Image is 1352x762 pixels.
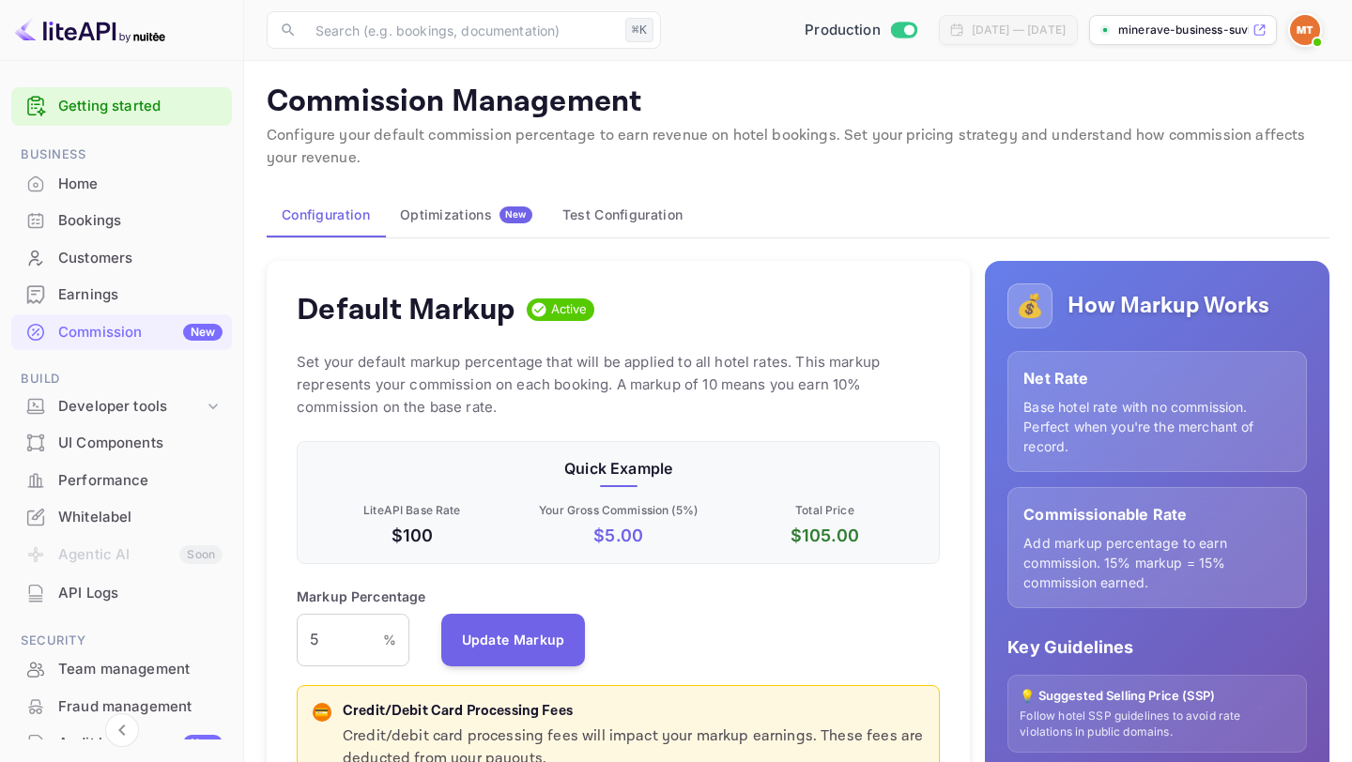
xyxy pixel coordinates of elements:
a: Performance [11,463,232,497]
p: Set your default markup percentage that will be applied to all hotel rates. This markup represent... [297,351,940,419]
a: Team management [11,651,232,686]
div: Home [11,166,232,203]
input: 0 [297,614,383,666]
p: Key Guidelines [1007,634,1307,660]
div: UI Components [11,425,232,462]
p: 💰 [1016,289,1044,323]
div: Team management [58,659,223,680]
h4: Default Markup [297,291,515,328]
p: Base hotel rate with no commission. Perfect when you're the merchant of record. [1023,397,1291,456]
p: 💳 [315,704,329,721]
a: Audit logsNew [11,725,232,760]
p: 💡 Suggested Selling Price (SSP) [1020,687,1295,706]
button: Test Configuration [547,192,698,237]
div: Bookings [11,203,232,239]
div: Getting started [11,87,232,126]
p: $100 [313,523,512,548]
a: API Logs [11,575,232,610]
div: Bookings [58,210,223,232]
div: [DATE] — [DATE] [972,22,1066,38]
div: Whitelabel [11,499,232,536]
div: Fraud management [11,689,232,725]
div: Earnings [58,284,223,306]
p: Follow hotel SSP guidelines to avoid rate violations in public domains. [1020,709,1295,740]
a: CommissionNew [11,314,232,349]
p: Your Gross Commission ( 5 %) [519,502,718,519]
div: Audit logs [58,733,223,754]
button: Update Markup [441,614,586,666]
div: UI Components [58,433,223,454]
p: Quick Example [313,457,924,480]
div: Optimizations [400,206,532,223]
div: Switch to Sandbox mode [797,20,924,41]
div: Performance [58,470,223,492]
div: Earnings [11,277,232,313]
div: Performance [11,463,232,499]
a: Bookings [11,203,232,237]
button: Configuration [267,192,385,237]
div: Developer tools [11,390,232,423]
div: API Logs [58,583,223,604]
input: Search (e.g. bookings, documentation) [304,11,618,49]
p: Markup Percentage [297,587,426,606]
a: UI Components [11,425,232,460]
div: Whitelabel [58,507,223,528]
span: New [499,208,532,221]
p: % [383,630,396,649]
div: API Logs [11,575,232,612]
div: Customers [11,240,232,277]
a: Getting started [58,96,223,117]
div: New [183,735,223,752]
div: Commission [58,322,223,343]
a: Whitelabel [11,499,232,534]
p: Commission Management [267,84,1329,121]
p: minerave-business-suvk... [1118,22,1249,38]
div: Customers [58,248,223,269]
div: Home [58,174,223,195]
p: Configure your default commission percentage to earn revenue on hotel bookings. Set your pricing ... [267,125,1329,170]
p: Total Price [726,502,925,519]
span: Production [805,20,881,41]
h5: How Markup Works [1068,291,1269,321]
div: Developer tools [58,396,204,418]
div: Fraud management [58,696,223,718]
span: Active [544,300,595,319]
span: Security [11,631,232,651]
a: Home [11,166,232,201]
div: Team management [11,651,232,688]
a: Customers [11,240,232,275]
p: $ 105.00 [726,523,925,548]
p: Commissionable Rate [1023,503,1291,526]
span: Build [11,369,232,389]
a: Earnings [11,277,232,312]
button: Collapse navigation [105,713,139,747]
div: ⌘K [625,18,653,42]
p: Add markup percentage to earn commission. 15% markup = 15% commission earned. [1023,533,1291,592]
p: $ 5.00 [519,523,718,548]
a: Fraud management [11,689,232,724]
p: LiteAPI Base Rate [313,502,512,519]
img: Minerave Travel [1290,15,1320,45]
p: Credit/Debit Card Processing Fees [343,701,924,723]
div: CommissionNew [11,314,232,351]
img: LiteAPI logo [15,15,165,45]
div: New [183,324,223,341]
span: Business [11,145,232,165]
p: Net Rate [1023,367,1291,389]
